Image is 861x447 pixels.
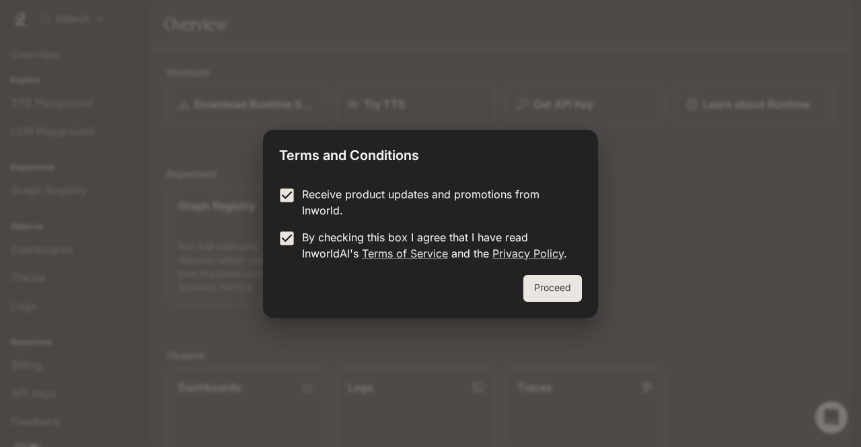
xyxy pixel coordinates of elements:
button: Proceed [523,275,582,302]
p: Receive product updates and promotions from Inworld. [302,186,571,218]
a: Privacy Policy [492,247,564,260]
p: By checking this box I agree that I have read InworldAI's and the . [302,229,571,261]
h2: Terms and Conditions [263,130,598,175]
a: Terms of Service [362,247,448,260]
